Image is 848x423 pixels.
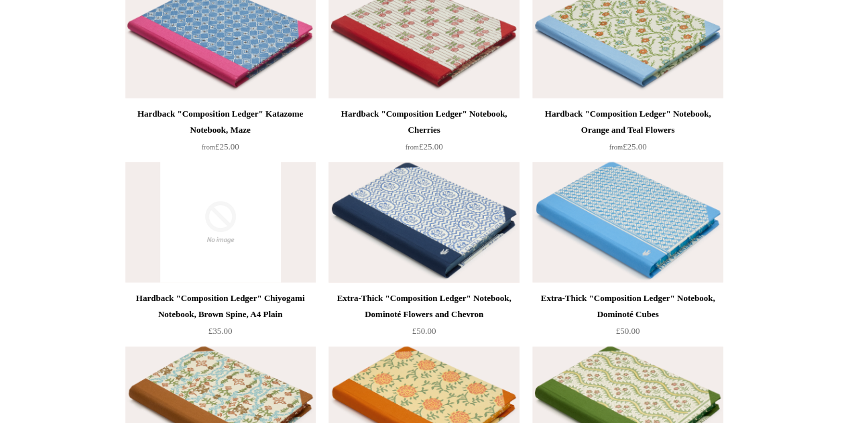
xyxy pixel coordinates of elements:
[532,162,723,283] img: Extra-Thick "Composition Ledger" Notebook, Dominoté Cubes
[406,143,419,151] span: from
[125,106,316,161] a: Hardback "Composition Ledger" Katazome Notebook, Maze from£25.00
[532,290,723,345] a: Extra-Thick "Composition Ledger" Notebook, Dominoté Cubes £50.00
[536,106,719,138] div: Hardback "Composition Ledger" Notebook, Orange and Teal Flowers
[616,326,640,336] span: £50.00
[202,141,239,152] span: £25.00
[532,106,723,161] a: Hardback "Composition Ledger" Notebook, Orange and Teal Flowers from£25.00
[532,162,723,283] a: Extra-Thick "Composition Ledger" Notebook, Dominoté Cubes Extra-Thick "Composition Ledger" Notebo...
[412,326,436,336] span: £50.00
[208,326,233,336] span: £35.00
[125,162,316,283] img: no-image-2048-a2addb12_grande.gif
[328,290,519,345] a: Extra-Thick "Composition Ledger" Notebook, Dominoté Flowers and Chevron £50.00
[202,143,215,151] span: from
[332,290,516,322] div: Extra-Thick "Composition Ledger" Notebook, Dominoté Flowers and Chevron
[609,143,623,151] span: from
[125,290,316,345] a: Hardback "Composition Ledger" Chiyogami Notebook, Brown Spine, A4 Plain £35.00
[328,106,519,161] a: Hardback "Composition Ledger" Notebook, Cherries from£25.00
[328,162,519,283] a: Extra-Thick "Composition Ledger" Notebook, Dominoté Flowers and Chevron Extra-Thick "Composition ...
[129,290,312,322] div: Hardback "Composition Ledger" Chiyogami Notebook, Brown Spine, A4 Plain
[332,106,516,138] div: Hardback "Composition Ledger" Notebook, Cherries
[406,141,443,152] span: £25.00
[328,162,519,283] img: Extra-Thick "Composition Ledger" Notebook, Dominoté Flowers and Chevron
[609,141,647,152] span: £25.00
[129,106,312,138] div: Hardback "Composition Ledger" Katazome Notebook, Maze
[536,290,719,322] div: Extra-Thick "Composition Ledger" Notebook, Dominoté Cubes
